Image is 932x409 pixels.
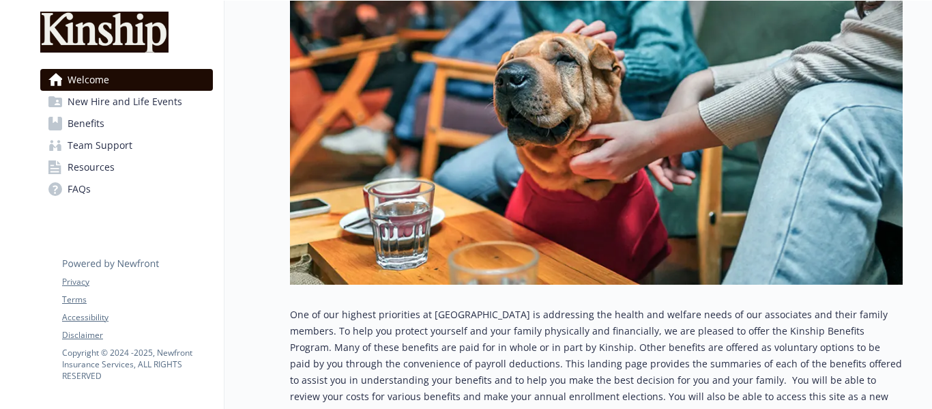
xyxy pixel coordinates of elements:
a: New Hire and Life Events [40,91,213,113]
span: Welcome [68,69,109,91]
a: Accessibility [62,311,212,324]
a: Benefits [40,113,213,135]
span: New Hire and Life Events [68,91,182,113]
a: FAQs [40,178,213,200]
span: Benefits [68,113,104,135]
a: Welcome [40,69,213,91]
span: FAQs [68,178,91,200]
a: Terms [62,294,212,306]
a: Privacy [62,276,212,288]
p: Copyright © 2024 - 2025 , Newfront Insurance Services, ALL RIGHTS RESERVED [62,347,212,382]
a: Disclaimer [62,329,212,341]
a: Team Support [40,135,213,156]
a: Resources [40,156,213,178]
span: Team Support [68,135,132,156]
span: Resources [68,156,115,178]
